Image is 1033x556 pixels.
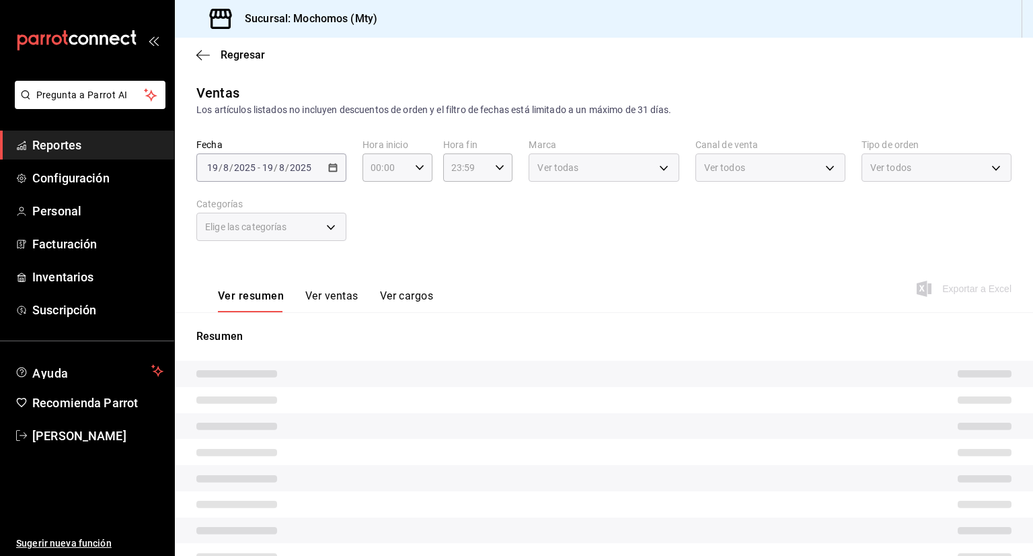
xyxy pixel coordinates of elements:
input: ---- [289,162,312,173]
span: / [219,162,223,173]
input: -- [278,162,285,173]
div: Ventas [196,83,239,103]
button: Ver resumen [218,289,284,312]
span: Regresar [221,48,265,61]
span: / [229,162,233,173]
span: / [285,162,289,173]
span: Sugerir nueva función [16,536,163,551]
button: Ver ventas [305,289,358,312]
label: Tipo de orden [862,140,1011,149]
span: Configuración [32,169,163,187]
div: Los artículos listados no incluyen descuentos de orden y el filtro de fechas está limitado a un m... [196,103,1011,117]
span: Pregunta a Parrot AI [36,88,145,102]
span: Recomienda Parrot [32,394,163,412]
a: Pregunta a Parrot AI [9,98,165,112]
input: -- [262,162,274,173]
h3: Sucursal: Mochomos (Mty) [234,11,377,27]
span: Ver todas [537,161,578,174]
p: Resumen [196,328,1011,345]
span: / [274,162,278,173]
button: open_drawer_menu [148,35,159,46]
input: -- [223,162,229,173]
span: [PERSON_NAME] [32,427,163,445]
span: Inventarios [32,268,163,286]
span: Ver todos [870,161,911,174]
div: navigation tabs [218,289,433,312]
label: Hora fin [443,140,513,149]
span: Reportes [32,136,163,154]
button: Ver cargos [380,289,434,312]
label: Categorías [196,199,346,209]
label: Hora inicio [362,140,432,149]
span: Personal [32,202,163,220]
input: -- [206,162,219,173]
span: Ayuda [32,363,146,379]
button: Pregunta a Parrot AI [15,81,165,109]
span: Elige las categorías [205,220,287,234]
span: Facturación [32,235,163,253]
span: - [258,162,260,173]
input: ---- [233,162,256,173]
span: Ver todos [704,161,745,174]
label: Marca [529,140,679,149]
label: Canal de venta [695,140,845,149]
span: Suscripción [32,301,163,319]
label: Fecha [196,140,346,149]
button: Regresar [196,48,265,61]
